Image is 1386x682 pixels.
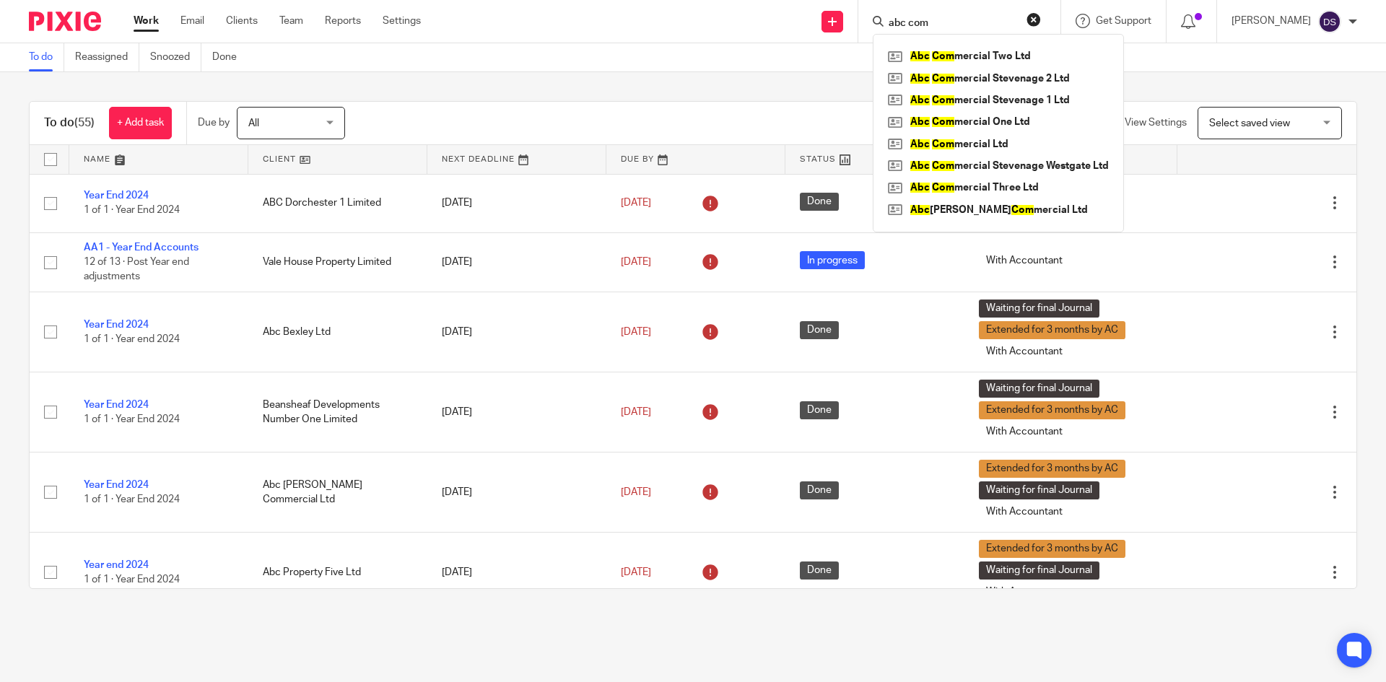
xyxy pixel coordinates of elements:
span: Done [800,561,839,580]
span: 12 of 13 · Post Year end adjustments [84,257,189,282]
a: Done [212,43,248,71]
span: 1 of 1 · Year End 2024 [84,494,180,504]
span: [DATE] [621,407,651,417]
a: Year End 2024 [84,400,149,410]
p: Due by [198,115,230,130]
span: Done [800,481,839,499]
span: With Accountant [979,251,1070,269]
span: All [248,118,259,128]
a: + Add task [109,107,172,139]
td: [DATE] [427,452,606,532]
td: [DATE] [427,292,606,372]
span: Extended for 3 months by AC [979,401,1125,419]
span: Done [800,193,839,211]
td: Vale House Property Limited [248,232,427,292]
td: Beansheaf Developments Number One Limited [248,372,427,452]
span: [DATE] [621,327,651,337]
p: [PERSON_NAME] [1232,14,1311,28]
span: Get Support [1096,16,1151,26]
span: View Settings [1125,118,1187,128]
a: Snoozed [150,43,201,71]
span: With Accountant [979,503,1070,521]
td: [DATE] [427,232,606,292]
span: 1 of 1 · Year end 2024 [84,334,180,344]
a: Clients [226,14,258,28]
a: Settings [383,14,421,28]
span: 1 of 1 · Year End 2024 [84,574,180,585]
img: Pixie [29,12,101,31]
span: With Accountant [979,583,1070,601]
a: Reports [325,14,361,28]
img: svg%3E [1318,10,1341,33]
a: AA1 - Year End Accounts [84,242,199,253]
a: Year End 2024 [84,480,149,490]
span: 1 of 1 · Year End 2024 [84,414,180,424]
input: Search [887,17,1017,30]
span: Extended for 3 months by AC [979,460,1125,478]
span: Waiting for final Journal [979,300,1099,318]
a: To do [29,43,64,71]
a: Year End 2024 [84,320,149,330]
a: Work [134,14,159,28]
td: [DATE] [427,174,606,232]
span: Waiting for final Journal [979,380,1099,398]
a: Email [180,14,204,28]
a: Team [279,14,303,28]
span: Extended for 3 months by AC [979,540,1125,558]
span: [DATE] [621,257,651,267]
td: [DATE] [427,532,606,612]
span: Select saved view [1209,118,1290,128]
a: Year End 2024 [84,191,149,201]
td: [DATE] [427,372,606,452]
span: Done [800,401,839,419]
span: [DATE] [621,567,651,577]
span: With Accountant [979,343,1070,361]
td: ABC Dorchester 1 Limited [248,174,427,232]
span: Waiting for final Journal [979,561,1099,580]
td: Abc Bexley Ltd [248,292,427,372]
span: 1 of 1 · Year End 2024 [84,206,180,216]
td: Abc [PERSON_NAME] Commercial Ltd [248,452,427,532]
span: In progress [800,251,865,269]
span: (55) [74,117,95,128]
button: Clear [1027,12,1041,27]
span: [DATE] [621,487,651,497]
h1: To do [44,115,95,131]
span: With Accountant [979,423,1070,441]
span: Waiting for final Journal [979,481,1099,499]
a: Reassigned [75,43,139,71]
td: Abc Property Five Ltd [248,532,427,612]
span: Done [800,321,839,339]
span: [DATE] [621,198,651,208]
span: Extended for 3 months by AC [979,321,1125,339]
a: Year end 2024 [84,560,149,570]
